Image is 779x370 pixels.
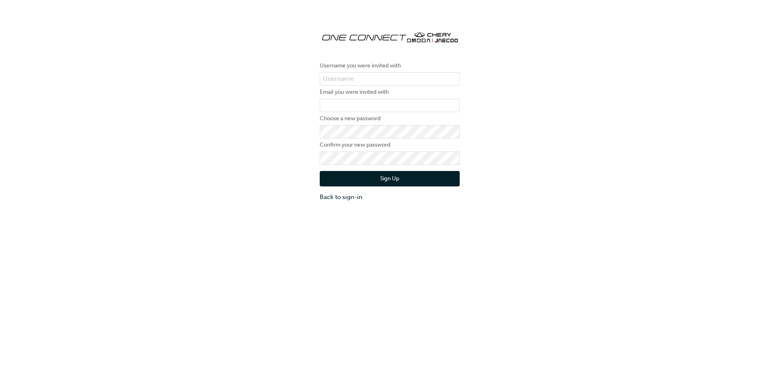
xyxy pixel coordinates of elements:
[320,114,460,123] label: Choose a new password
[320,87,460,97] label: Email you were invited with
[320,171,460,186] button: Sign Up
[320,61,460,71] label: Username you were invited with
[320,72,460,86] input: Username
[320,24,460,49] img: oneconnect
[320,193,460,202] a: Back to sign-in
[320,140,460,150] label: Confirm your new password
